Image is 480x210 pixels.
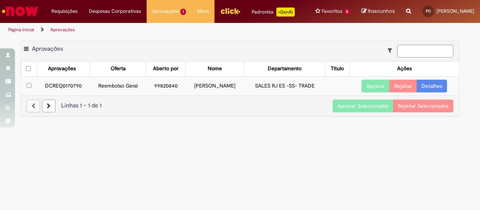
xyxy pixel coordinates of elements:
div: Linhas 1 − 1 de 1 [27,101,453,110]
p: +GenAi [276,8,295,17]
div: Oferta [111,65,126,73]
div: Aberto por [153,65,178,73]
a: Detalhes [417,80,447,92]
a: Página inicial [8,27,34,33]
i: Mostrar filtros para: Suas Solicitações [388,48,396,53]
img: click_logo_yellow_360x200.png [220,5,240,17]
ul: Trilhas de página [6,23,314,37]
span: Aprovações [32,45,63,53]
span: [PERSON_NAME] [436,8,474,14]
span: Favoritos [322,8,342,15]
button: Rejeitar Selecionados [393,100,453,112]
div: Título [331,65,344,73]
div: Aprovações [48,65,76,73]
img: ServiceNow [1,4,39,19]
button: Aprovar [361,80,390,92]
td: Reembolso Geral [90,76,146,95]
span: Aprovações [152,8,179,15]
button: Aprovar Selecionados [333,100,393,112]
th: Aprovações [37,62,90,76]
td: 99820840 [146,76,186,95]
div: Nome [208,65,222,73]
div: Departamento [268,65,301,73]
a: Aprovações [50,27,75,33]
div: Ações [397,65,412,73]
a: Rascunhos [361,8,395,15]
span: 5 [344,9,350,15]
td: DCREQ0170790 [37,76,90,95]
span: Despesas Corporativas [89,8,141,15]
span: 1 [180,9,186,15]
td: [PERSON_NAME] [186,76,244,95]
button: Rejeitar [389,80,417,92]
span: PC [426,9,431,14]
div: Padroniza [252,8,295,17]
span: Requisições [51,8,78,15]
td: SALES RJ ES -SS- TRADE [244,76,325,95]
span: More [197,8,209,15]
span: Rascunhos [368,8,395,15]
